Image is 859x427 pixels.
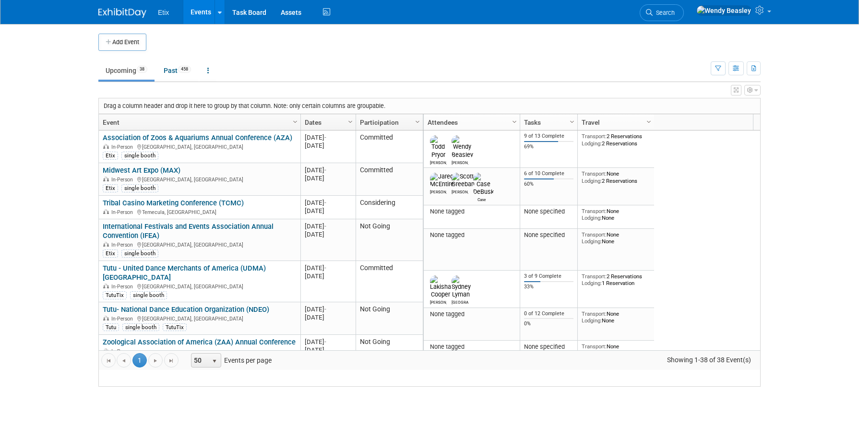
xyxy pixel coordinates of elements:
[582,350,602,356] span: Lodging:
[178,66,191,73] span: 458
[291,118,299,126] span: Column Settings
[103,282,296,290] div: [GEOGRAPHIC_DATA], [GEOGRAPHIC_DATA]
[324,338,326,345] span: -
[324,199,326,206] span: -
[582,343,607,350] span: Transport:
[122,323,159,331] div: single booth
[430,135,447,158] img: Todd Pryor
[524,284,574,290] div: 33%
[524,208,574,215] div: None specified
[101,353,116,368] a: Go to the first page
[428,231,516,239] div: None tagged
[324,306,326,313] span: -
[103,133,292,142] a: Association of Zoos & Aquariums Annual Conference (AZA)
[103,314,296,322] div: [GEOGRAPHIC_DATA], [GEOGRAPHIC_DATA]
[428,310,516,318] div: None tagged
[582,170,607,177] span: Transport:
[356,163,423,196] td: Committed
[524,320,574,327] div: 0%
[164,353,179,368] a: Go to the last page
[305,346,351,354] div: [DATE]
[305,313,351,321] div: [DATE]
[191,354,208,367] span: 50
[111,242,136,248] span: In-Person
[582,310,607,317] span: Transport:
[121,249,158,257] div: single booth
[568,118,576,126] span: Column Settings
[103,323,119,331] div: Tutu
[305,305,351,313] div: [DATE]
[430,173,454,188] img: Jared McEntire
[156,61,198,80] a: Past458
[696,5,752,16] img: Wendy Beasley
[103,348,109,353] img: In-Person Event
[103,242,109,247] img: In-Person Event
[111,284,136,290] span: In-Person
[305,174,351,182] div: [DATE]
[111,348,136,355] span: In-Person
[105,357,112,365] span: Go to the first page
[524,133,574,140] div: 9 of 13 Complete
[103,222,274,240] a: International Festivals and Events Association Annual Convention (IFEA)
[356,130,423,163] td: Committed
[582,178,602,184] span: Lodging:
[167,357,175,365] span: Go to the last page
[103,199,244,207] a: Tribal Casino Marketing Conference (TCMC)
[452,135,473,158] img: Wendy Beasley
[356,196,423,219] td: Considering
[324,223,326,230] span: -
[582,133,651,147] div: 2 Reservations 2 Reservations
[582,273,607,280] span: Transport:
[524,181,574,188] div: 60%
[582,114,648,130] a: Travel
[305,114,349,130] a: Dates
[452,275,471,298] img: Sydney Lyman
[582,231,607,238] span: Transport:
[305,142,351,150] div: [DATE]
[121,184,158,192] div: single booth
[524,310,574,317] div: 0 of 12 Complete
[582,214,602,221] span: Lodging:
[413,114,423,129] a: Column Settings
[305,230,351,238] div: [DATE]
[430,298,447,305] div: Lakisha Cooper
[524,170,574,177] div: 6 of 10 Complete
[305,222,351,230] div: [DATE]
[511,118,518,126] span: Column Settings
[103,316,109,320] img: In-Person Event
[658,353,760,367] span: Showing 1-38 of 38 Event(s)
[430,188,447,194] div: Jared McEntire
[473,173,494,196] img: Case DeBusk
[640,4,684,21] a: Search
[510,114,520,129] a: Column Settings
[103,177,109,181] img: In-Person Event
[582,133,607,140] span: Transport:
[103,264,266,282] a: Tutu - United Dance Merchants of America (UDMA) [GEOGRAPHIC_DATA]
[356,335,423,358] td: Not Going
[324,166,326,174] span: -
[132,353,147,368] span: 1
[582,280,602,286] span: Lodging:
[524,231,574,239] div: None specified
[430,275,451,298] img: Lakisha Cooper
[356,219,423,261] td: Not Going
[305,272,351,280] div: [DATE]
[148,353,163,368] a: Go to the next page
[305,264,351,272] div: [DATE]
[103,284,109,288] img: In-Person Event
[305,199,351,207] div: [DATE]
[645,118,653,126] span: Column Settings
[356,302,423,335] td: Not Going
[103,208,296,216] div: Temecula, [GEOGRAPHIC_DATA]
[117,353,131,368] a: Go to the previous page
[211,357,218,365] span: select
[428,114,513,130] a: Attendees
[103,184,118,192] div: Etix
[103,166,180,175] a: Midwest Art Expo (MAX)
[152,357,159,365] span: Go to the next page
[582,343,651,357] div: None None
[644,114,655,129] a: Column Settings
[137,66,147,73] span: 38
[98,61,155,80] a: Upcoming38
[582,273,651,287] div: 2 Reservations 1 Reservation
